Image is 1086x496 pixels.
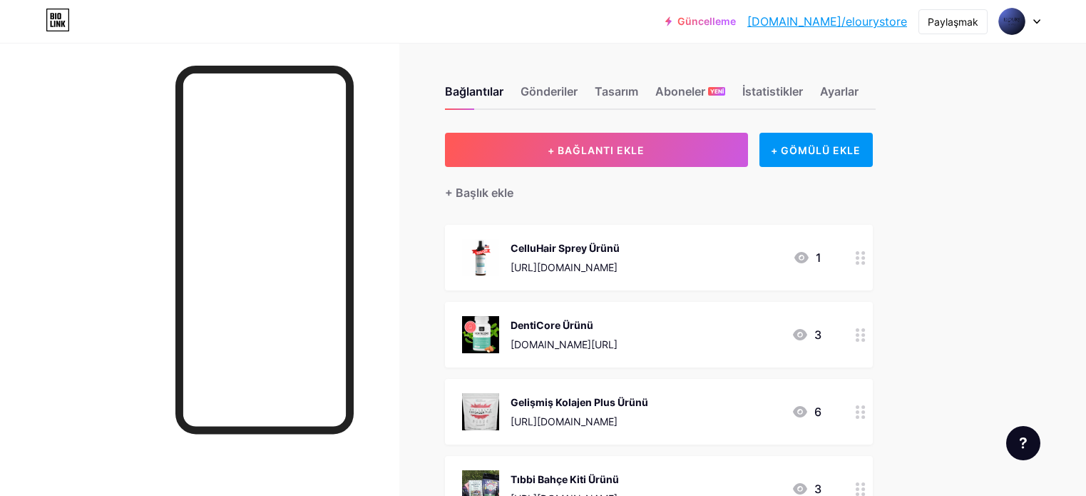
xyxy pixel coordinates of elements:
[742,84,803,98] font: İstatistikler
[511,473,619,485] font: Tıbbi Bahçe Kiti Ürünü
[814,482,821,496] font: 3
[462,393,499,430] img: Gelişmiş Kolajen Plus Ürünü
[521,84,578,98] font: Gönderiler
[747,13,907,30] a: [DOMAIN_NAME]/elourystore
[595,84,638,98] font: Tasarım
[511,415,618,427] font: [URL][DOMAIN_NAME]
[445,84,503,98] font: Bağlantılar
[816,250,821,265] font: 1
[511,319,593,331] font: DentiCore Ürünü
[445,186,513,200] font: + Başlık ekle
[814,328,821,342] font: 3
[511,242,620,254] font: CelluHair Sprey Ürünü
[511,261,618,273] font: [URL][DOMAIN_NAME]
[814,405,821,419] font: 6
[998,8,1025,35] img: Eloury Mağazası
[462,316,499,353] img: DentiCore Ürünü
[710,88,724,95] font: YENİ
[548,144,645,156] font: + BAĞLANTI EKLE
[511,396,648,408] font: Gelişmiş Kolajen Plus Ürünü
[462,239,499,276] img: CelluHair Sprey Ürünü
[771,144,861,156] font: + GÖMÜLÜ EKLE
[511,338,618,350] font: [DOMAIN_NAME][URL]
[677,15,736,27] font: Güncelleme
[445,133,748,167] button: + BAĞLANTI EKLE
[747,14,907,29] font: [DOMAIN_NAME]/elourystore
[928,16,978,28] font: Paylaşmak
[820,84,859,98] font: Ayarlar
[655,84,705,98] font: Aboneler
